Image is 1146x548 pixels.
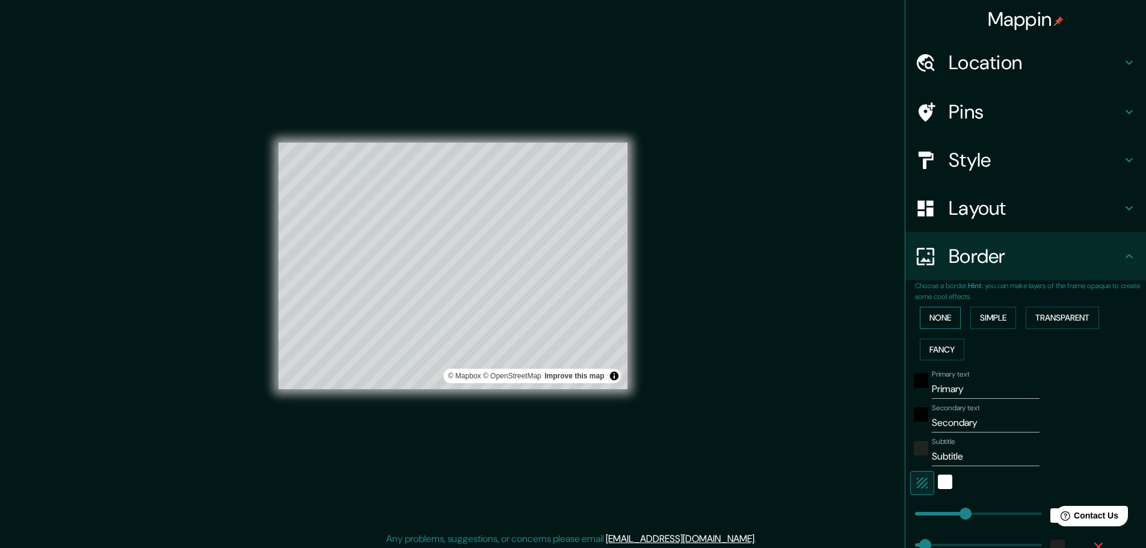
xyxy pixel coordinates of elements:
div: Style [905,136,1146,184]
div: Location [905,38,1146,87]
button: black [914,407,928,422]
label: Subtitle [932,437,955,447]
button: None [920,307,961,329]
button: color-222222 [914,441,928,455]
h4: Mappin [988,7,1064,31]
button: Transparent [1026,307,1099,329]
img: pin-icon.png [1054,16,1064,26]
h4: Layout [949,196,1122,220]
div: Layout [905,184,1146,232]
button: Fancy [920,339,964,361]
button: white [938,475,952,489]
button: Toggle attribution [607,369,621,383]
a: Map feedback [544,372,604,380]
b: Hint [968,281,982,291]
h4: Style [949,148,1122,172]
iframe: Help widget launcher [1039,501,1133,535]
label: Secondary text [932,403,980,413]
a: Mapbox [448,372,481,380]
a: [EMAIL_ADDRESS][DOMAIN_NAME] [606,532,754,545]
p: Any problems, suggestions, or concerns please email . [386,532,756,546]
p: Choose a border. : you can make layers of the frame opaque to create some cool effects. [915,280,1146,302]
h4: Location [949,51,1122,75]
button: black [914,374,928,388]
div: Border [905,232,1146,280]
label: Primary text [932,369,969,380]
div: Pins [905,88,1146,136]
h4: Border [949,244,1122,268]
div: . [756,532,758,546]
h4: Pins [949,100,1122,124]
div: . [758,532,760,546]
a: OpenStreetMap [483,372,541,380]
button: Simple [970,307,1016,329]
